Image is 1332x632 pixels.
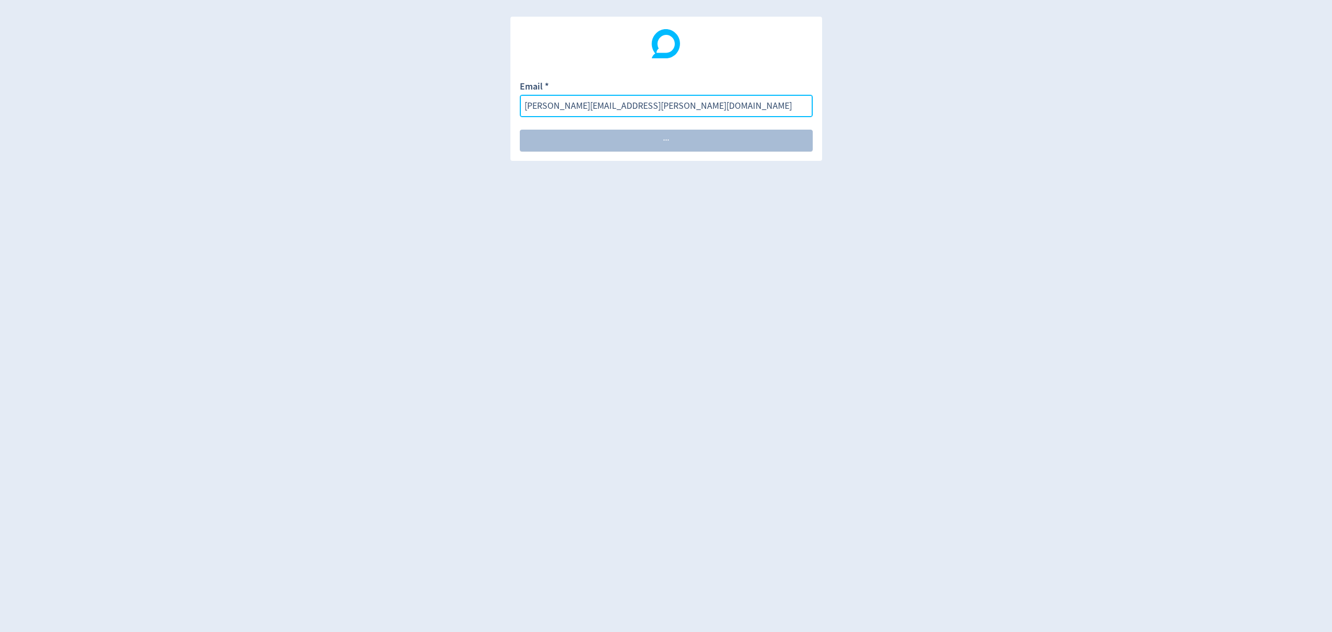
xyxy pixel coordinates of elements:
[520,130,813,151] button: ···
[663,136,665,145] span: ·
[665,136,667,145] span: ·
[667,136,669,145] span: ·
[651,29,681,58] img: Digivizer Logo
[520,80,549,95] label: Email *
